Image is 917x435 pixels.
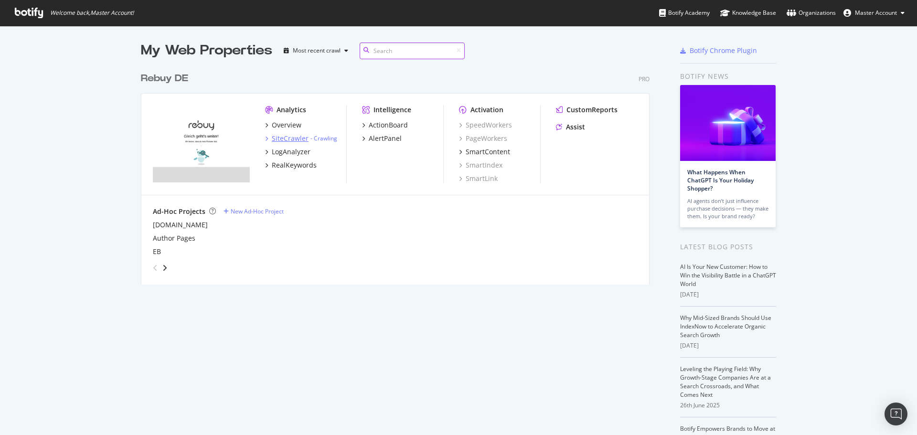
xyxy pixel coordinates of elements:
[459,160,502,170] a: SmartIndex
[369,134,402,143] div: AlertPanel
[659,8,710,18] div: Botify Academy
[231,207,284,215] div: New Ad-Hoc Project
[556,122,585,132] a: Assist
[141,72,188,85] div: Rebuy DE
[149,260,161,276] div: angle-left
[680,71,776,82] div: Botify news
[265,147,310,157] a: LogAnalyzer
[566,122,585,132] div: Assist
[50,9,134,17] span: Welcome back, Master Account !
[680,341,776,350] div: [DATE]
[161,263,168,273] div: angle-right
[459,174,498,183] a: SmartLink
[362,134,402,143] a: AlertPanel
[680,85,776,161] img: What Happens When ChatGPT Is Your Holiday Shopper?
[280,43,352,58] button: Most recent crawl
[153,207,205,216] div: Ad-Hoc Projects
[141,60,657,285] div: grid
[141,72,192,85] a: Rebuy DE
[265,120,301,130] a: Overview
[272,160,317,170] div: RealKeywords
[459,147,510,157] a: SmartContent
[141,41,272,60] div: My Web Properties
[680,290,776,299] div: [DATE]
[153,247,161,256] a: EB
[360,42,465,59] input: Search
[277,105,306,115] div: Analytics
[272,134,309,143] div: SiteCrawler
[680,46,757,55] a: Botify Chrome Plugin
[470,105,503,115] div: Activation
[369,120,408,130] div: ActionBoard
[687,197,768,220] div: AI agents don’t just influence purchase decisions — they make them. Is your brand ready?
[556,105,618,115] a: CustomReports
[314,134,337,142] a: Crawling
[153,233,195,243] a: Author Pages
[680,263,776,288] a: AI Is Your New Customer: How to Win the Visibility Battle in a ChatGPT World
[272,120,301,130] div: Overview
[224,207,284,215] a: New Ad-Hoc Project
[680,314,771,339] a: Why Mid-Sized Brands Should Use IndexNow to Accelerate Organic Search Growth
[466,147,510,157] div: SmartContent
[690,46,757,55] div: Botify Chrome Plugin
[836,5,912,21] button: Master Account
[272,147,310,157] div: LogAnalyzer
[373,105,411,115] div: Intelligence
[265,160,317,170] a: RealKeywords
[639,75,650,83] div: Pro
[459,120,512,130] a: SpeedWorkers
[680,401,776,410] div: 26th June 2025
[855,9,897,17] span: Master Account
[153,105,250,182] img: rebuy.de
[787,8,836,18] div: Organizations
[566,105,618,115] div: CustomReports
[153,220,208,230] a: [DOMAIN_NAME]
[362,120,408,130] a: ActionBoard
[885,403,907,425] div: Open Intercom Messenger
[293,48,341,53] div: Most recent crawl
[687,168,754,192] a: What Happens When ChatGPT Is Your Holiday Shopper?
[265,134,337,143] a: SiteCrawler- Crawling
[459,134,507,143] a: PageWorkers
[310,134,337,142] div: -
[680,242,776,252] div: Latest Blog Posts
[720,8,776,18] div: Knowledge Base
[680,365,771,399] a: Leveling the Playing Field: Why Growth-Stage Companies Are at a Search Crossroads, and What Comes...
